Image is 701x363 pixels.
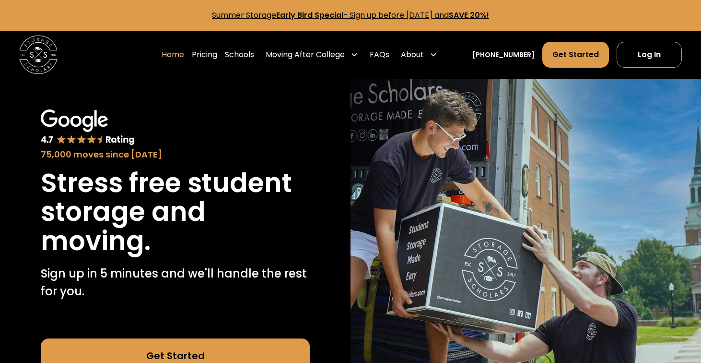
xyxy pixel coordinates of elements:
a: home [19,36,58,74]
h1: Stress free student storage and moving. [41,169,310,256]
a: [PHONE_NUMBER] [472,50,535,60]
a: Home [162,41,184,68]
a: Get Started [542,42,609,68]
a: Pricing [192,41,217,68]
a: Log In [617,42,682,68]
div: Moving After College [266,49,345,60]
div: About [397,41,441,68]
img: Google 4.7 star rating [41,109,135,145]
div: About [401,49,424,60]
p: Sign up in 5 minutes and we'll handle the rest for you. [41,265,310,300]
strong: SAVE 20%! [449,10,489,21]
strong: Early Bird Special [276,10,343,21]
a: FAQs [370,41,389,68]
img: Storage Scholars main logo [19,36,58,74]
a: Summer StorageEarly Bird Special- Sign up before [DATE] andSAVE 20%! [212,10,489,21]
a: Schools [225,41,254,68]
div: 75,000 moves since [DATE] [41,148,310,161]
div: Moving After College [262,41,362,68]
